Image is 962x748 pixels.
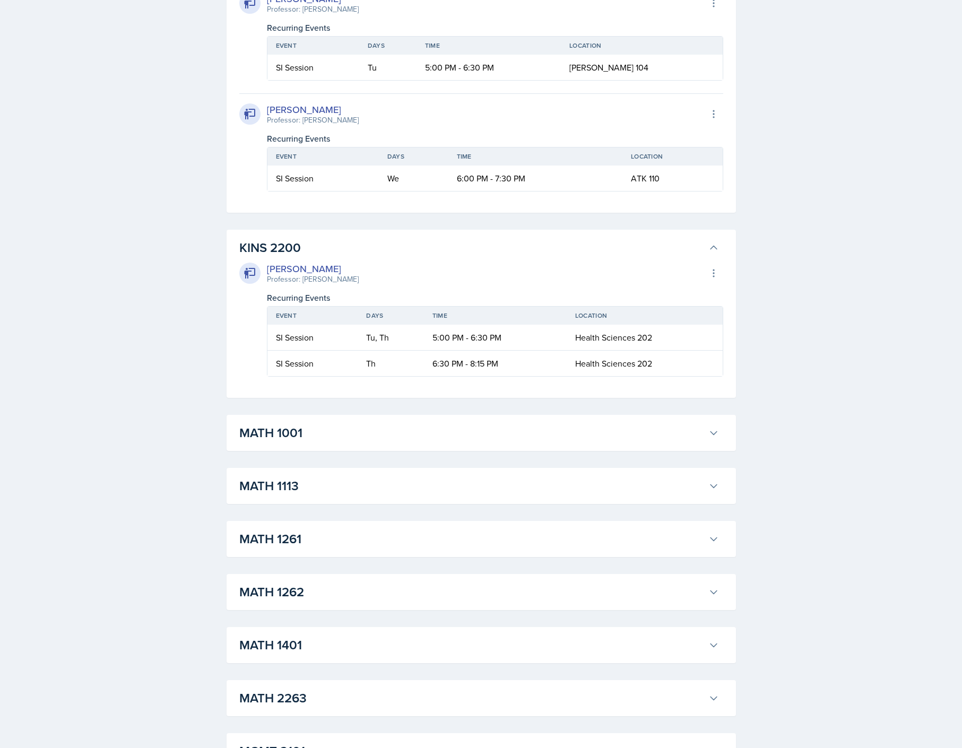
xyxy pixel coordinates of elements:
td: 5:00 PM - 6:30 PM [417,55,561,80]
td: 5:00 PM - 6:30 PM [424,325,567,351]
th: Location [567,307,723,325]
div: Professor: [PERSON_NAME] [267,4,359,15]
h3: MATH 2263 [239,689,704,708]
th: Days [379,147,448,166]
h3: MATH 1401 [239,636,704,655]
span: Health Sciences 202 [575,332,652,343]
td: Tu [359,55,417,80]
td: We [379,166,448,191]
div: SI Session [276,172,370,185]
div: SI Session [276,357,350,370]
h3: MATH 1113 [239,476,704,495]
div: SI Session [276,331,350,344]
th: Days [359,37,417,55]
div: [PERSON_NAME] [267,262,359,276]
th: Event [267,147,379,166]
th: Location [561,37,722,55]
td: Th [358,351,423,376]
h3: KINS 2200 [239,238,704,257]
th: Location [622,147,723,166]
button: MATH 1261 [237,527,721,551]
h3: MATH 1261 [239,529,704,549]
button: MATH 1262 [237,580,721,604]
td: Tu, Th [358,325,423,351]
span: ATK 110 [631,172,660,184]
div: Recurring Events [267,21,723,34]
button: MATH 1401 [237,633,721,657]
div: [PERSON_NAME] [267,102,359,117]
td: 6:30 PM - 8:15 PM [424,351,567,376]
th: Event [267,37,359,55]
th: Time [424,307,567,325]
span: Health Sciences 202 [575,358,652,369]
div: SI Session [276,61,351,74]
div: Recurring Events [267,132,723,145]
div: Recurring Events [267,291,723,304]
th: Event [267,307,358,325]
h3: MATH 1001 [239,423,704,442]
th: Time [417,37,561,55]
div: Professor: [PERSON_NAME] [267,274,359,285]
button: MATH 2263 [237,686,721,710]
td: 6:00 PM - 7:30 PM [448,166,622,191]
button: KINS 2200 [237,236,721,259]
button: MATH 1001 [237,421,721,445]
h3: MATH 1262 [239,582,704,602]
button: MATH 1113 [237,474,721,498]
span: [PERSON_NAME] 104 [569,62,648,73]
div: Professor: [PERSON_NAME] [267,115,359,126]
th: Time [448,147,622,166]
th: Days [358,307,423,325]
